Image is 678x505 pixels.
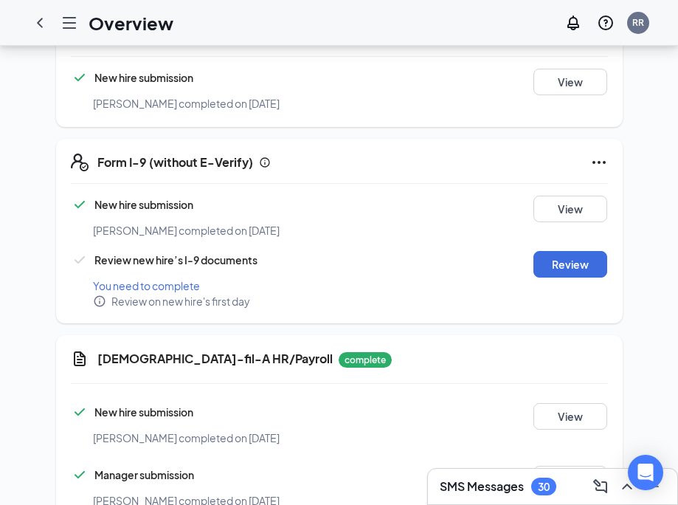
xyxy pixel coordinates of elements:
svg: ChevronLeft [31,14,49,32]
p: complete [339,352,392,368]
span: New hire submission [94,405,193,419]
span: New hire submission [94,71,193,84]
svg: Document [71,350,89,368]
svg: QuestionInfo [597,14,615,32]
button: View [533,69,607,95]
svg: Ellipses [590,154,608,171]
svg: Checkmark [71,251,89,269]
div: RR [632,16,644,29]
button: View [533,466,607,492]
svg: Checkmark [71,69,89,86]
svg: ComposeMessage [592,478,609,495]
h5: Form I-9 (without E-Verify) [97,154,253,171]
svg: ChevronUp [618,478,636,495]
div: Open Intercom Messenger [628,455,663,490]
svg: Hamburger [60,14,78,32]
button: ChevronUp [615,475,639,498]
span: [PERSON_NAME] completed on [DATE] [93,431,280,444]
button: View [533,196,607,222]
button: Review [533,251,607,278]
div: 30 [538,481,550,493]
svg: Checkmark [71,403,89,421]
span: [PERSON_NAME] completed on [DATE] [93,224,280,237]
h5: [DEMOGRAPHIC_DATA]-fil-A HR/Payroll [97,351,333,367]
svg: Notifications [564,14,582,32]
button: ComposeMessage [589,475,612,498]
svg: Checkmark [71,466,89,484]
svg: FormI9EVerifyIcon [71,154,89,171]
h1: Overview [89,10,173,35]
h3: SMS Messages [440,478,524,495]
svg: Checkmark [71,196,89,213]
span: Review new hire’s I-9 documents [94,253,257,267]
span: [PERSON_NAME] completed on [DATE] [93,97,280,110]
span: Review on new hire's first day [111,294,250,309]
svg: Info [93,295,106,308]
button: View [533,403,607,430]
span: You need to complete [93,279,200,292]
span: Manager submission [94,468,194,481]
span: New hire submission [94,198,193,211]
svg: Info [259,157,271,168]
